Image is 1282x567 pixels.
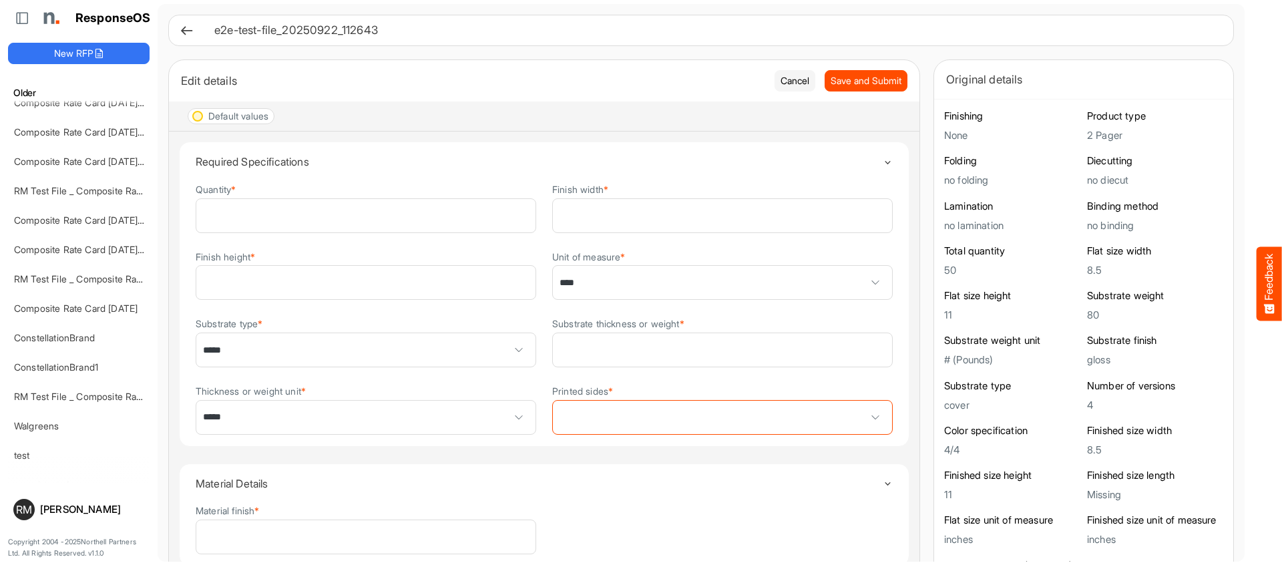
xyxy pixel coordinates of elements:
h5: 8.5 [1087,444,1223,455]
h6: e2e-test-file_20250922_112643 [214,25,1212,36]
span: Save and Submit [831,73,901,88]
h5: inches [944,534,1080,545]
h6: Finishing [944,110,1080,123]
h5: # (Pounds) [944,354,1080,365]
a: test [14,449,30,461]
a: Composite Rate Card [DATE]_smaller [14,244,172,255]
h6: Finished size height [944,469,1080,482]
button: Save and Submit Progress [825,70,907,91]
h6: Lamination [944,200,1080,213]
h6: Flat size width [1087,244,1223,258]
span: RM [16,504,32,515]
summary: Toggle content [196,464,893,503]
h6: Substrate type [944,379,1080,393]
h6: Color specification [944,424,1080,437]
h5: 8.5 [1087,264,1223,276]
h6: Substrate weight [1087,289,1223,303]
a: Composite Rate Card [DATE]_smaller [14,214,172,226]
h6: Substrate finish [1087,334,1223,347]
label: Thickness or weight unit [196,386,306,396]
h5: 2 Pager [1087,130,1223,141]
h5: 4 [1087,399,1223,411]
h4: Required Specifications [196,156,883,168]
button: Cancel [775,70,815,91]
div: Edit details [181,71,765,90]
h6: Folding [944,154,1080,168]
h6: Number of versions [1087,379,1223,393]
h6: Product type [1087,110,1223,123]
h5: no binding [1087,220,1223,231]
a: RM Test File _ Composite Rate Card [DATE] [14,273,200,285]
div: Default values [208,112,268,121]
label: Finish width [552,184,608,194]
h5: gloss [1087,354,1223,365]
label: Quantity [196,184,236,194]
h5: None [944,130,1080,141]
h5: 11 [944,489,1080,500]
h6: Finished size length [1087,469,1223,482]
label: Material finish [196,506,260,516]
a: Walgreens [14,420,59,431]
a: RM Test File _ Composite Rate Card [DATE] [14,185,200,196]
summary: Toggle content [196,142,893,181]
h1: ResponseOS [75,11,151,25]
a: RM Test File _ Composite Rate Card [DATE] [14,391,200,402]
a: Composite Rate Card [DATE] [14,303,138,314]
h6: Finished size unit of measure [1087,514,1223,527]
label: Substrate thickness or weight [552,319,684,329]
h6: Finished size width [1087,424,1223,437]
img: Northell [37,5,63,31]
h5: 50 [944,264,1080,276]
div: [PERSON_NAME] [40,504,144,514]
p: Copyright 2004 - 2025 Northell Partners Ltd. All Rights Reserved. v 1.1.0 [8,536,150,560]
label: Substrate type [196,319,262,329]
label: Printed sides [552,386,613,396]
label: Finish height [196,252,255,262]
h6: Flat size unit of measure [944,514,1080,527]
h5: no lamination [944,220,1080,231]
a: Composite Rate Card [DATE]_smaller [14,156,172,167]
h5: 11 [944,309,1080,321]
a: ConstellationBrand1 [14,361,98,373]
div: Original details [946,70,1221,89]
h6: Total quantity [944,244,1080,258]
a: ConstellationBrand [14,332,95,343]
button: Feedback [1257,246,1282,321]
a: Composite Rate Card [DATE]_smaller [14,97,172,108]
h4: Material Details [196,478,883,490]
h5: Missing [1087,489,1223,500]
h6: Substrate weight unit [944,334,1080,347]
a: Composite Rate Card [DATE]_smaller [14,126,172,138]
h5: 4/4 [944,444,1080,455]
label: Unit of measure [552,252,626,262]
h6: Older [8,85,150,100]
h5: no folding [944,174,1080,186]
h5: inches [1087,534,1223,545]
h6: Diecutting [1087,154,1223,168]
h5: no diecut [1087,174,1223,186]
h5: 80 [1087,309,1223,321]
h6: Binding method [1087,200,1223,213]
h5: cover [944,399,1080,411]
button: New RFP [8,43,150,64]
h6: Flat size height [944,289,1080,303]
